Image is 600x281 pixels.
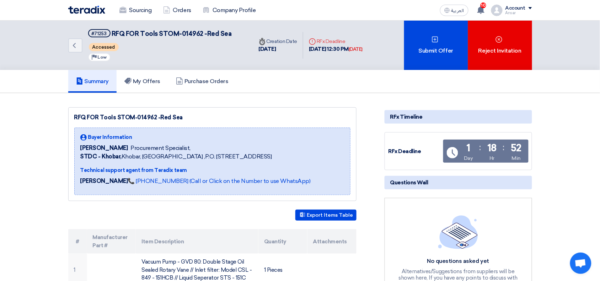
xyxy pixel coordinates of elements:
[295,210,357,221] button: Export Items Table
[440,5,468,16] button: العربية
[259,38,298,45] div: Creation Date
[168,70,236,93] a: Purchase Orders
[157,2,197,18] a: Orders
[309,38,363,45] div: RFx Deadline
[74,113,350,122] div: RFQ FOR Tools STOM-014962 -Red Sea
[511,143,521,153] div: 52
[136,229,258,254] th: Item Description
[480,141,481,154] div: :
[512,155,521,162] div: Min
[467,143,471,153] div: 1
[398,258,519,265] div: No questions asked yet
[80,167,311,174] div: Technical support agent from Teradix team
[130,144,191,152] span: Procurement Specialist,
[481,2,486,8] span: 10
[258,229,307,254] th: Quantity
[176,78,229,85] h5: Purchase Orders
[80,152,272,161] span: Khobar, [GEOGRAPHIC_DATA] ,P.O. [STREET_ADDRESS]
[309,45,363,53] div: [DATE] 12:30 PM
[80,178,128,184] strong: [PERSON_NAME]
[128,178,310,184] a: 📞 [PHONE_NUMBER] (Call or Click on the Number to use WhatsApp)
[404,21,468,70] div: Submit Offer
[390,179,428,187] span: Questions Wall
[76,78,109,85] h5: Summary
[570,253,591,274] div: Open chat
[89,43,119,51] span: Accessed
[487,143,497,153] div: 18
[307,229,357,254] th: Attachments
[88,29,232,38] h5: RFQ FOR Tools STOM-014962 -Red Sea
[505,5,526,11] div: Account
[389,147,442,156] div: RFx Deadline
[197,2,262,18] a: Company Profile
[385,110,532,124] div: RFx Timeline
[98,55,107,60] span: Low
[505,11,532,15] div: Ansar
[92,31,107,36] div: #71253
[349,46,363,53] div: [DATE]
[491,5,503,16] img: profile_test.png
[438,215,478,249] img: empty_state_list.svg
[464,155,473,162] div: Day
[88,134,132,141] span: Buyer Information
[68,229,87,254] th: #
[87,229,136,254] th: Manufacturer Part #
[117,70,168,93] a: My Offers
[124,78,160,85] h5: My Offers
[68,70,117,93] a: Summary
[489,155,494,162] div: Hr
[68,6,105,14] img: Teradix logo
[468,21,532,70] div: Reject Invitation
[80,144,128,152] span: [PERSON_NAME]
[503,141,505,154] div: :
[114,2,157,18] a: Sourcing
[80,153,122,160] b: STDC - Khobar,
[112,30,232,38] span: RFQ FOR Tools STOM-014962 -Red Sea
[259,45,298,53] div: [DATE]
[451,8,464,13] span: العربية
